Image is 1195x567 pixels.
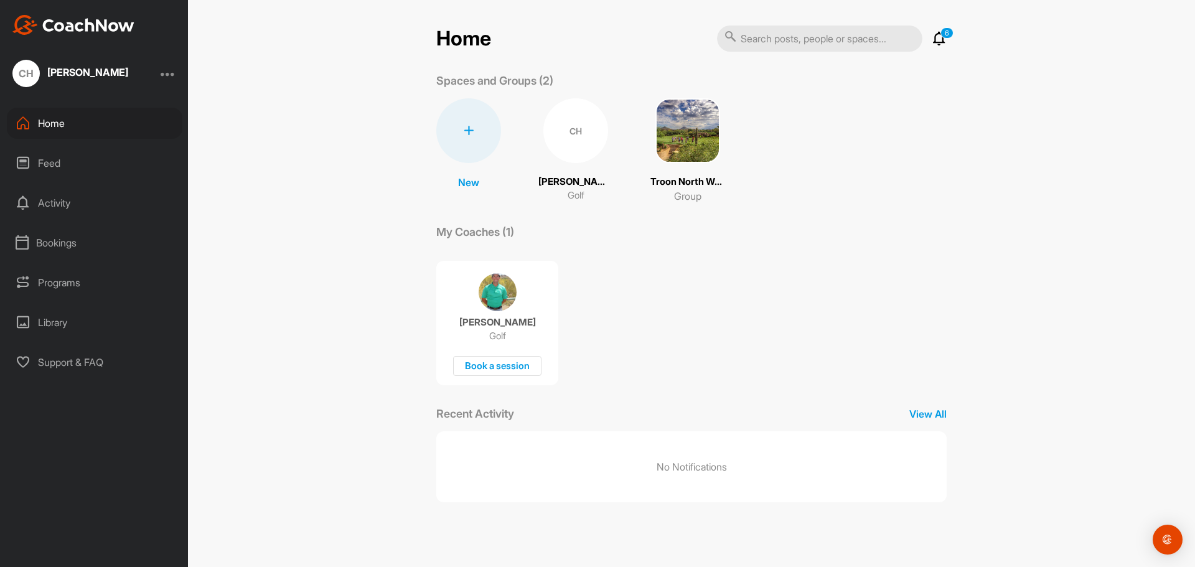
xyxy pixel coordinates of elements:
[650,175,725,189] p: Troon North Women's Golf Coaching Group
[650,98,725,204] a: Troon North Women's Golf Coaching GroupGroup
[436,72,553,89] p: Spaces and Groups (2)
[7,187,182,218] div: Activity
[568,189,584,203] p: Golf
[7,227,182,258] div: Bookings
[453,356,541,377] div: Book a session
[717,26,922,52] input: Search posts, people or spaces...
[7,267,182,298] div: Programs
[489,330,506,342] p: Golf
[7,307,182,338] div: Library
[657,459,727,474] p: No Notifications
[7,347,182,378] div: Support & FAQ
[538,175,613,189] p: [PERSON_NAME]
[436,223,514,240] p: My Coaches (1)
[655,98,720,163] img: square_b262a3d33667e7229cbc0f13588b648e.png
[7,108,182,139] div: Home
[436,405,514,422] p: Recent Activity
[543,98,608,163] div: CH
[47,67,128,77] div: [PERSON_NAME]
[538,98,613,204] a: CH[PERSON_NAME]Golf
[458,175,479,190] p: New
[459,316,536,329] p: [PERSON_NAME]
[12,15,134,35] img: CoachNow
[1153,525,1183,555] div: Open Intercom Messenger
[436,27,491,51] h2: Home
[479,273,517,311] img: coach avatar
[7,148,182,179] div: Feed
[909,406,947,421] p: View All
[674,189,701,204] p: Group
[12,60,40,87] div: CH
[940,27,954,39] p: 6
